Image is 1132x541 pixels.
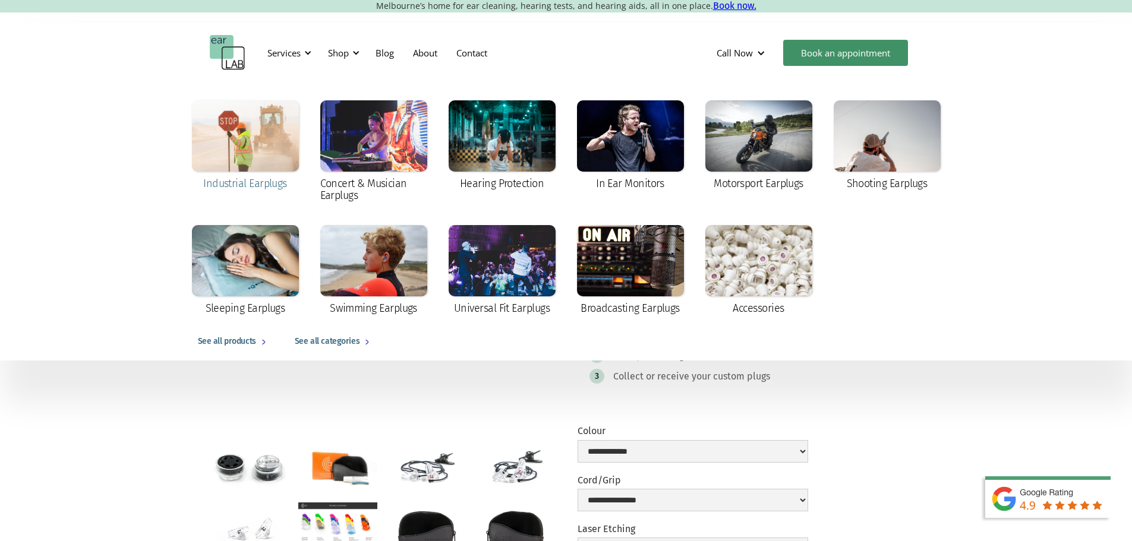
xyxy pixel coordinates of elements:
a: In Ear Monitors [571,94,690,198]
div: Collect or receive your custom plugs [613,371,770,382]
a: open lightbox [387,441,466,493]
a: home [210,35,245,71]
a: Universal Fit Earplugs [443,219,562,322]
div: See all categories [295,334,360,349]
a: See all products [186,322,283,360]
div: 3 [595,372,599,381]
div: Shop [321,35,363,71]
div: Universal Fit Earplugs [454,302,550,314]
label: Colour [578,425,808,436]
div: Call Now [717,47,753,59]
div: Services [267,47,301,59]
div: Hearing Protection [460,178,544,189]
a: Concert & Musician Earplugs [314,94,433,210]
div: Call Now [707,35,777,71]
a: open lightbox [475,441,554,493]
div: Sleeping Earplugs [206,302,285,314]
a: Blog [366,36,403,70]
a: See all categories [283,322,386,360]
div: Industrial Earplugs [203,178,287,189]
a: Broadcasting Earplugs [571,219,690,322]
div: See all products [198,334,256,349]
a: Sleeping Earplugs [186,219,305,322]
a: Motorsport Earplugs [699,94,818,198]
div: Motorsport Earplugs [714,178,803,189]
div: Swimming Earplugs [330,302,417,314]
div: Concert & Musician Earplugs [320,178,427,201]
a: open lightbox [210,441,289,493]
a: About [403,36,447,70]
div: Shop [328,47,349,59]
a: Industrial Earplugs [186,94,305,198]
label: Laser Etching [578,523,808,534]
label: Cord/Grip [578,474,808,486]
div: Broadcasting Earplugs [581,302,680,314]
a: Hearing Protection [443,94,562,198]
a: Book an appointment [783,40,908,66]
a: Accessories [699,219,818,322]
a: open lightbox [298,441,377,493]
div: Services [260,35,315,71]
div: In Ear Monitors [596,178,664,189]
a: Shooting Earplugs [828,94,947,198]
div: Accessories [733,302,784,314]
div: Shooting Earplugs [847,178,928,189]
a: Swimming Earplugs [314,219,433,322]
a: Contact [447,36,497,70]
